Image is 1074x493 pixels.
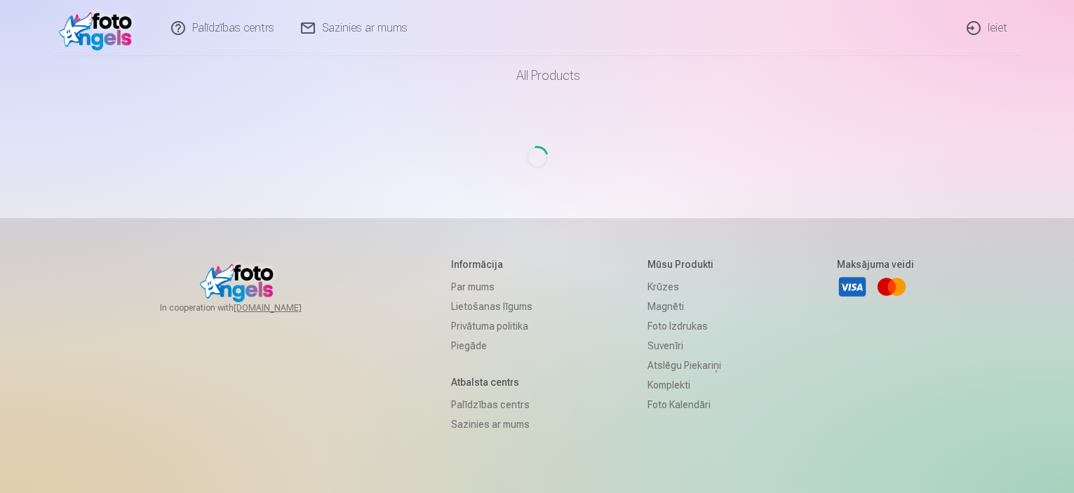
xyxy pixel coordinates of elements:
[451,395,532,414] a: Palīdzības centrs
[160,302,335,313] span: In cooperation with
[451,257,532,271] h5: Informācija
[647,316,721,336] a: Foto izdrukas
[451,297,532,316] a: Lietošanas līgums
[477,56,597,95] a: All products
[647,356,721,375] a: Atslēgu piekariņi
[647,336,721,356] a: Suvenīri
[876,271,907,302] a: Mastercard
[59,6,140,50] img: /v1
[647,375,721,395] a: Komplekti
[647,257,721,271] h5: Mūsu produkti
[647,395,721,414] a: Foto kalendāri
[647,277,721,297] a: Krūzes
[837,257,914,271] h5: Maksājuma veidi
[837,271,868,302] a: Visa
[451,414,532,434] a: Sazinies ar mums
[451,277,532,297] a: Par mums
[451,336,532,356] a: Piegāde
[647,297,721,316] a: Magnēti
[451,375,532,389] h5: Atbalsta centrs
[451,316,532,336] a: Privātuma politika
[234,302,335,313] a: [DOMAIN_NAME]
